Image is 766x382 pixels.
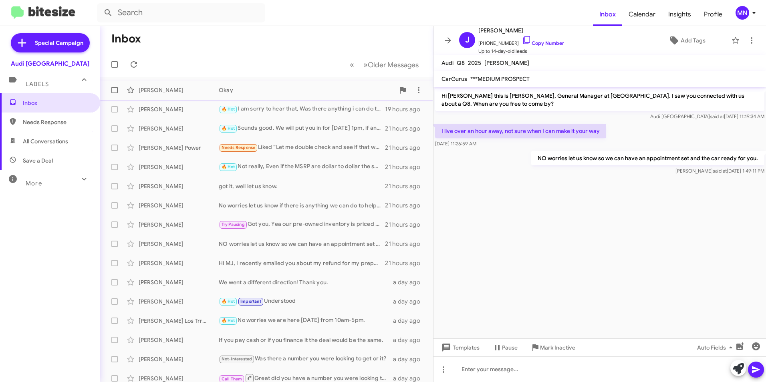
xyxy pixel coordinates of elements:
div: [PERSON_NAME] [139,259,219,267]
span: Not-Interested [222,356,252,362]
button: Next [359,56,423,73]
input: Search [97,3,265,22]
div: Okay [219,86,395,94]
span: 🔥 Hot [222,126,235,131]
span: said at [713,168,727,174]
span: Needs Response [222,145,256,150]
span: [PERSON_NAME] [478,26,564,35]
span: 2025 [468,59,481,66]
span: 🔥 Hot [222,107,235,112]
div: [PERSON_NAME] [139,86,219,94]
div: Sounds good. We will put you in for [DATE] 1pm, if anything changes let us know. [219,124,385,133]
div: MN [736,6,749,20]
div: 21 hours ago [385,259,427,267]
span: 🔥 Hot [222,318,235,323]
div: If you pay cash or if you finance it the deal would be the same. [219,336,393,344]
div: 19 hours ago [385,105,427,113]
a: Calendar [622,3,662,26]
span: Mark Inactive [540,340,575,355]
span: All Conversations [23,137,68,145]
span: » [363,60,368,70]
div: I am sorry to hear that, Was there anything i can do to help? [219,105,385,114]
span: ***MEDIUM PROSPECT [470,75,530,82]
div: Audi [GEOGRAPHIC_DATA] [11,60,89,68]
button: Auto Fields [691,340,742,355]
div: [PERSON_NAME] [139,336,219,344]
div: No worries let us know if there is anything we can do to help make that choice easier [219,201,385,209]
div: a day ago [393,355,427,363]
div: [PERSON_NAME] [139,201,219,209]
button: Templates [433,340,486,355]
div: Got you, Yea our pre-owned inventory is priced to sell we base our car prices based on similar ca... [219,220,385,229]
div: a day ago [393,336,427,344]
span: J [465,34,470,46]
span: [DATE] 11:26:59 AM [435,141,476,147]
div: got it, well let us know. [219,182,385,190]
div: [PERSON_NAME] [139,163,219,171]
div: We went a different direction! Thank you. [219,278,393,286]
span: said at [710,113,724,119]
span: Call Them [222,376,242,382]
div: 21 hours ago [385,201,427,209]
div: [PERSON_NAME] [139,182,219,190]
span: Templates [440,340,480,355]
div: [PERSON_NAME] Power [139,144,219,152]
a: Special Campaign [11,33,90,52]
div: Liked “Let me double check and see if that was the case. I know forsure there is a bug that needs... [219,143,385,152]
div: [PERSON_NAME] [139,355,219,363]
button: Previous [345,56,359,73]
span: [PERSON_NAME] [484,59,529,66]
span: Important [240,299,261,304]
div: a day ago [393,298,427,306]
div: [PERSON_NAME] Los Trrenas [139,317,219,325]
div: 21 hours ago [385,182,427,190]
div: 21 hours ago [385,240,427,248]
span: Try Pausing [222,222,245,227]
p: I live over an hour away, not sure when I can make it your way [435,124,606,138]
span: Q8 [457,59,465,66]
span: Add Tags [681,33,706,48]
div: Understood [219,297,393,306]
span: 🔥 Hot [222,299,235,304]
span: [PHONE_NUMBER] [478,35,564,47]
nav: Page navigation example [345,56,423,73]
span: Older Messages [368,60,419,69]
div: a day ago [393,278,427,286]
span: Special Campaign [35,39,83,47]
div: 21 hours ago [385,125,427,133]
p: NO worries let us know so we can have an appointment set and the car ready for you. [531,151,764,165]
p: Hi [PERSON_NAME] this is [PERSON_NAME], General Manager at [GEOGRAPHIC_DATA]. I saw you connected... [435,88,764,111]
a: Insights [662,3,697,26]
span: Audi [GEOGRAPHIC_DATA] [DATE] 11:19:34 AM [650,113,764,119]
span: Pause [502,340,518,355]
span: « [350,60,354,70]
div: Hi MJ, I recently emailed you about my refund for my prepaid maintenance and extended warrant. Ca... [219,259,385,267]
h1: Inbox [111,32,141,45]
span: 🔥 Hot [222,164,235,169]
span: More [26,180,42,187]
span: Up to 14-day-old leads [478,47,564,55]
a: Inbox [593,3,622,26]
button: Mark Inactive [524,340,582,355]
a: Profile [697,3,729,26]
div: [PERSON_NAME] [139,240,219,248]
div: [PERSON_NAME] [139,298,219,306]
button: MN [729,6,757,20]
div: Not really, Even if the MSRP are dollar to dollar the same because different companies use differ... [219,162,385,171]
span: [PERSON_NAME] [DATE] 1:49:11 PM [675,168,764,174]
span: Auto Fields [697,340,736,355]
div: No worries we are here [DATE] from 10am-5pm. [219,316,393,325]
a: Copy Number [522,40,564,46]
div: 21 hours ago [385,144,427,152]
div: [PERSON_NAME] [139,125,219,133]
div: a day ago [393,317,427,325]
div: Was there a number you were looking to get or it? [219,354,393,364]
button: Add Tags [646,33,728,48]
div: [PERSON_NAME] [139,221,219,229]
span: CarGurus [441,75,467,82]
div: [PERSON_NAME] [139,278,219,286]
div: 21 hours ago [385,221,427,229]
